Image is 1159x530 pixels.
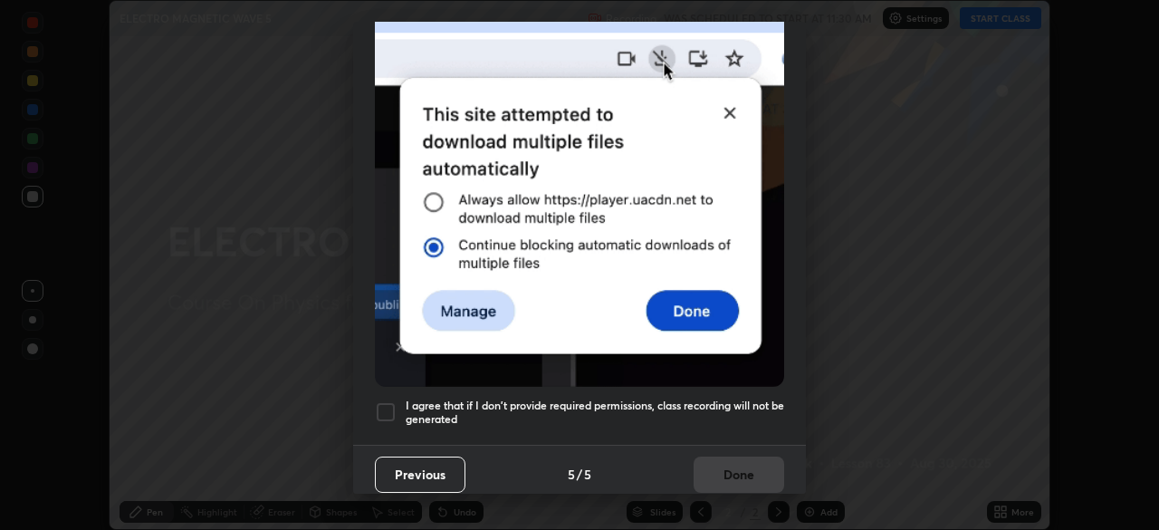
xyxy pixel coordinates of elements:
h4: / [577,465,582,484]
h4: 5 [568,465,575,484]
h4: 5 [584,465,591,484]
button: Previous [375,457,465,493]
h5: I agree that if I don't provide required permissions, class recording will not be generated [406,399,784,427]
